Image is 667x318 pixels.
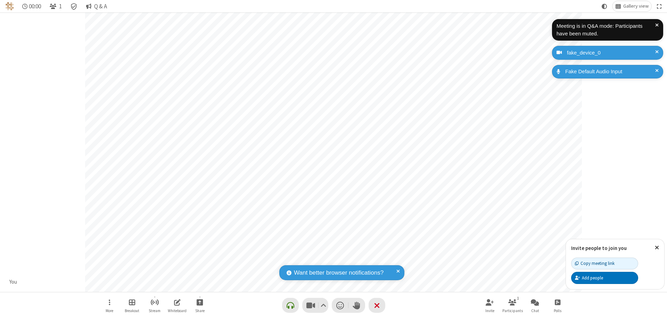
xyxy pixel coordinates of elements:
button: Open menu [99,295,120,315]
div: Timer [19,1,44,11]
div: Copy meeting link [575,260,615,267]
span: Whiteboard [168,309,187,313]
button: Manage Breakout Rooms [122,295,142,315]
span: 00:00 [29,3,41,10]
button: Open shared whiteboard [167,295,188,315]
div: Fake Default Audio Input [563,68,658,76]
button: Video setting [319,298,328,313]
span: Q & A [94,3,107,10]
button: Open chat [525,295,545,315]
button: Add people [571,272,638,284]
div: You [7,278,20,286]
div: Meeting details Encryption enabled [67,1,81,11]
div: Meeting is in Q&A mode: Participants have been muted. [557,22,655,38]
span: Participants [502,309,523,313]
button: Open poll [547,295,568,315]
button: Open participant list [47,1,65,11]
span: Invite [485,309,494,313]
div: 1 [515,295,521,301]
span: More [106,309,113,313]
button: Start sharing [189,295,210,315]
button: Fullscreen [654,1,665,11]
label: Invite people to join you [571,245,627,251]
span: Want better browser notifications? [294,268,384,277]
span: Stream [149,309,160,313]
span: Breakout [125,309,139,313]
button: End or leave meeting [369,298,385,313]
span: Share [195,309,205,313]
button: Start streaming [144,295,165,315]
button: Connect your audio [282,298,299,313]
button: Open participant list [502,295,523,315]
button: Q & A [83,1,110,11]
div: fake_device_0 [565,49,658,57]
button: Copy meeting link [571,258,638,269]
button: Using system theme [599,1,610,11]
span: Gallery view [623,3,649,9]
button: Close popover [650,239,664,256]
button: Change layout [612,1,651,11]
button: Invite participants (⌘+Shift+I) [479,295,500,315]
span: 1 [59,3,62,10]
span: Polls [554,309,561,313]
span: Chat [531,309,539,313]
button: Send a reaction [332,298,348,313]
button: Stop video (⌘+Shift+V) [302,298,328,313]
img: QA Selenium DO NOT DELETE OR CHANGE [6,2,14,10]
button: Raise hand [348,298,365,313]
